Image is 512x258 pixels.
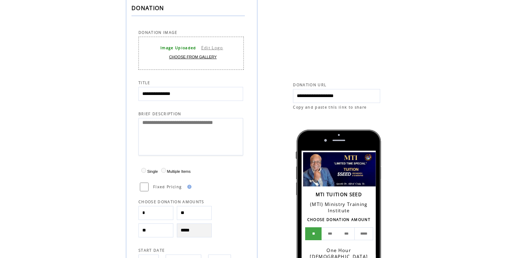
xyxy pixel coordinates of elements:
input: Multiple Items [161,168,166,173]
a: Edit Logo [201,45,223,51]
span: DONATION IMAGE [138,30,178,35]
span: CHOOSE DONATION AMOUNT [307,217,370,222]
a: CHOOSE FROM GALLERY [169,55,217,59]
label: Single [140,169,158,174]
span: START DATE [138,248,165,253]
span: CHOOSE DONATION AMOUNTS [138,199,204,204]
span: BRIEF DESCRIPTION [138,111,181,116]
span: DONATION [131,4,164,12]
span: Fixed Pricing [153,184,182,189]
label: Multiple Items [159,169,191,174]
img: Loading [302,151,378,188]
span: Image Uploaded [160,45,196,50]
span: (MTI) Ministry Training Institute [310,201,368,214]
span: MTI TUITION SEED [316,191,362,198]
img: help.gif [185,185,191,189]
span: Copy and paste this link to share [293,105,367,110]
span: DONATION URL [293,82,326,87]
span: TITLE [138,80,150,85]
input: Single [141,168,146,173]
